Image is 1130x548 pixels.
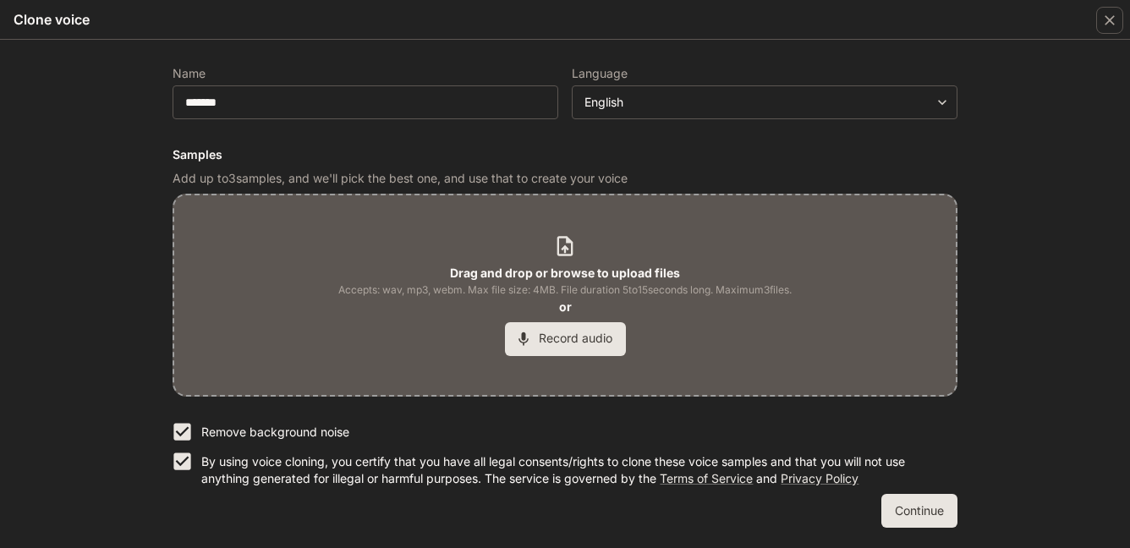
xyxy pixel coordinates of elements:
a: Terms of Service [660,471,753,485]
button: Record audio [505,322,626,356]
a: Privacy Policy [781,471,858,485]
h6: Samples [173,146,957,163]
b: Drag and drop or browse to upload files [450,266,680,280]
h5: Clone voice [14,10,90,29]
button: Continue [881,494,957,528]
p: By using voice cloning, you certify that you have all legal consents/rights to clone these voice ... [201,453,944,487]
div: English [573,94,957,111]
span: Accepts: wav, mp3, webm. Max file size: 4MB. File duration 5 to 15 seconds long. Maximum 3 files. [338,282,792,299]
p: Name [173,68,206,79]
div: English [584,94,930,111]
p: Add up to 3 samples, and we'll pick the best one, and use that to create your voice [173,170,957,187]
b: or [559,299,572,314]
p: Language [572,68,628,79]
p: Remove background noise [201,424,349,441]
